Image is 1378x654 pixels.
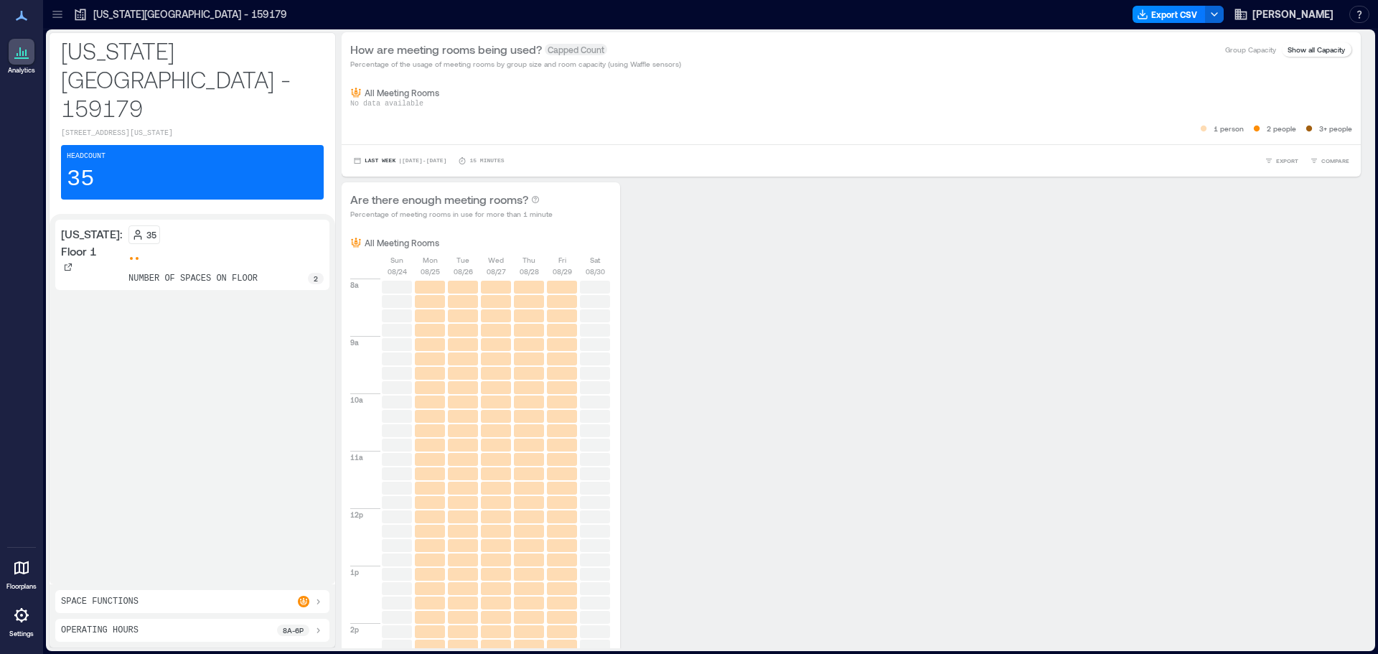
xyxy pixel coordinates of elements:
[4,34,39,79] a: Analytics
[469,157,504,165] p: 15 minutes
[390,254,403,266] p: Sun
[1262,154,1301,168] button: EXPORT
[1307,154,1352,168] button: COMPARE
[423,254,438,266] p: Mon
[350,154,449,168] button: Last Week |[DATE]-[DATE]
[1288,44,1345,55] p: Show all Capacity
[350,191,528,208] p: Are there enough meeting rooms?
[545,44,607,55] span: Capped Count
[1276,157,1298,165] span: EXPORT
[488,254,504,266] p: Wed
[454,266,473,277] p: 08/26
[9,630,34,638] p: Settings
[487,266,506,277] p: 08/27
[522,254,535,266] p: Thu
[590,254,600,266] p: Sat
[61,225,123,260] p: [US_STATE]: Floor 1
[350,624,359,635] p: 2p
[6,582,37,591] p: Floorplans
[1214,123,1244,134] p: 1 person
[61,128,324,139] p: [STREET_ADDRESS][US_STATE]
[2,551,41,595] a: Floorplans
[586,266,605,277] p: 08/30
[421,266,440,277] p: 08/25
[61,36,324,122] p: [US_STATE][GEOGRAPHIC_DATA] - 159179
[4,598,39,643] a: Settings
[350,566,359,578] p: 1p
[1267,123,1296,134] p: 2 people
[1319,123,1352,134] p: 3+ people
[314,273,318,284] p: 2
[520,266,539,277] p: 08/28
[350,98,1352,110] p: No data available
[8,66,35,75] p: Analytics
[93,7,287,22] p: [US_STATE][GEOGRAPHIC_DATA] - 159179
[558,254,566,266] p: Fri
[350,394,363,406] p: 10a
[67,165,94,194] p: 35
[128,273,258,284] p: number of spaces on floor
[146,229,156,240] p: 35
[350,41,542,58] p: How are meeting rooms being used?
[350,279,359,291] p: 8a
[61,625,139,636] p: Operating Hours
[365,237,439,248] p: All Meeting Rooms
[350,58,681,70] p: Percentage of the usage of meeting rooms by group size and room capacity (using Waffle sensors)
[67,151,106,162] p: Headcount
[1252,7,1334,22] span: [PERSON_NAME]
[553,266,572,277] p: 08/29
[350,208,553,220] p: Percentage of meeting rooms in use for more than 1 minute
[1225,44,1276,55] p: Group Capacity
[283,625,304,636] p: 8a - 6p
[456,254,469,266] p: Tue
[61,596,139,607] p: Space Functions
[388,266,407,277] p: 08/24
[1321,157,1349,165] span: COMPARE
[1229,3,1338,26] button: [PERSON_NAME]
[1133,6,1206,23] button: Export CSV
[350,452,363,463] p: 11a
[350,337,359,348] p: 9a
[350,509,363,520] p: 12p
[365,87,439,98] p: All Meeting Rooms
